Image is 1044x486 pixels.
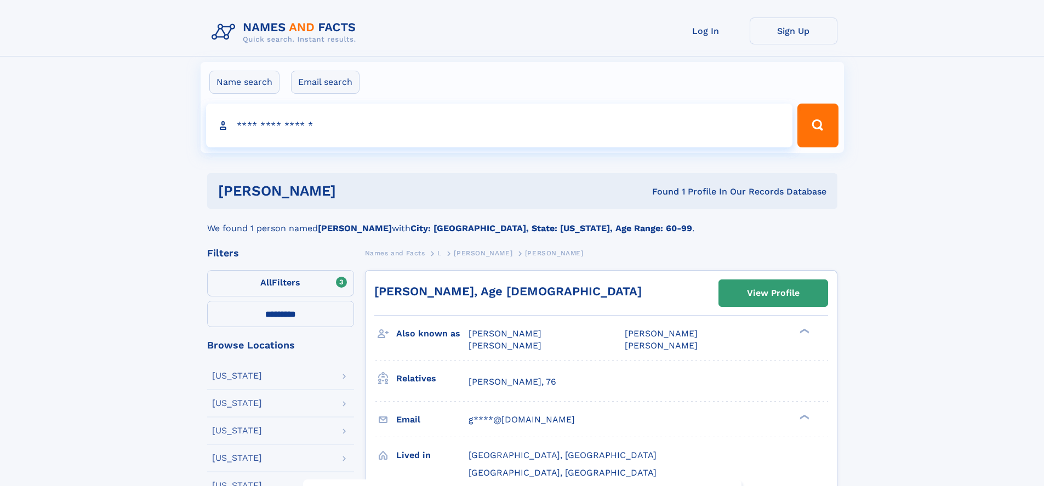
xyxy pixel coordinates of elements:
[494,186,826,198] div: Found 1 Profile In Our Records Database
[218,184,494,198] h1: [PERSON_NAME]
[207,340,354,350] div: Browse Locations
[747,281,800,306] div: View Profile
[410,223,692,233] b: City: [GEOGRAPHIC_DATA], State: [US_STATE], Age Range: 60-99
[454,246,512,260] a: [PERSON_NAME]
[469,467,657,478] span: [GEOGRAPHIC_DATA], [GEOGRAPHIC_DATA]
[469,328,541,339] span: [PERSON_NAME]
[797,328,810,335] div: ❯
[291,71,360,94] label: Email search
[396,324,469,343] h3: Also known as
[206,104,793,147] input: search input
[469,376,556,388] a: [PERSON_NAME], 76
[525,249,584,257] span: [PERSON_NAME]
[260,277,272,288] span: All
[396,410,469,429] h3: Email
[212,426,262,435] div: [US_STATE]
[365,246,425,260] a: Names and Facts
[207,18,365,47] img: Logo Names and Facts
[207,270,354,296] label: Filters
[719,280,828,306] a: View Profile
[212,399,262,408] div: [US_STATE]
[662,18,750,44] a: Log In
[625,328,698,339] span: [PERSON_NAME]
[207,209,837,235] div: We found 1 person named with .
[469,450,657,460] span: [GEOGRAPHIC_DATA], [GEOGRAPHIC_DATA]
[797,104,838,147] button: Search Button
[318,223,392,233] b: [PERSON_NAME]
[209,71,279,94] label: Name search
[454,249,512,257] span: [PERSON_NAME]
[797,413,810,420] div: ❯
[396,446,469,465] h3: Lived in
[750,18,837,44] a: Sign Up
[396,369,469,388] h3: Relatives
[212,454,262,462] div: [US_STATE]
[469,340,541,351] span: [PERSON_NAME]
[212,371,262,380] div: [US_STATE]
[625,340,698,351] span: [PERSON_NAME]
[437,246,442,260] a: L
[207,248,354,258] div: Filters
[437,249,442,257] span: L
[374,284,642,298] a: [PERSON_NAME], Age [DEMOGRAPHIC_DATA]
